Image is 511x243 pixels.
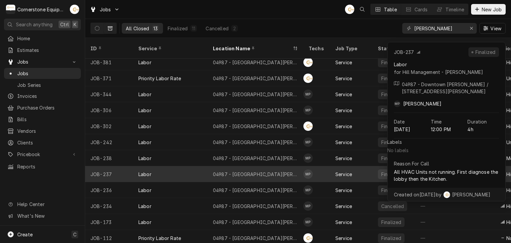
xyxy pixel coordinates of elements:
[17,116,78,123] span: Bills
[206,25,228,32] div: Cancelled
[17,212,77,219] span: What's New
[303,201,313,211] div: Matthew Pennington's Avatar
[4,137,81,148] a: Clients
[415,214,495,230] div: —
[381,155,402,162] div: Finalized
[357,4,368,15] button: Open search
[394,101,401,107] div: Matthew Pennington's Avatar
[381,59,402,66] div: Finalized
[466,23,477,34] button: Erase input
[138,59,151,66] div: Labor
[479,23,506,34] button: View
[4,210,81,221] a: Go to What's New
[138,139,151,146] div: Labor
[431,118,442,125] p: Time
[381,203,405,210] div: Cancelled
[17,232,33,237] span: Create
[138,235,181,242] div: Priority Labor Rate
[415,198,495,214] div: —
[394,160,429,167] p: Reason For Call
[17,163,78,170] span: Reports
[335,59,352,66] div: Service
[85,182,133,198] div: JOB-236
[4,19,81,30] button: Search anythingCtrlK
[85,86,133,102] div: JOB-344
[4,149,81,160] a: Go to Pricebook
[138,155,151,162] div: Labor
[394,168,499,182] p: All HVAC Units not running. First diagnose the lobby then the Kitchen.
[213,155,298,162] div: 04987 - [GEOGRAPHIC_DATA][PERSON_NAME]
[4,102,81,113] a: Purchase Orders
[303,185,313,195] div: Matthew Pennington's Avatar
[213,219,298,226] div: 04987 - [GEOGRAPHIC_DATA][PERSON_NAME]
[467,118,487,125] p: Duration
[394,61,407,68] div: Labor
[17,35,78,42] span: Home
[345,5,354,14] div: AB
[303,106,313,115] div: Matthew Pennington's Avatar
[213,45,291,52] div: Location Name
[85,70,133,86] div: JOB-371
[17,151,68,158] span: Pricebook
[471,4,506,15] button: New Job
[6,5,15,14] div: Cornerstone Equipment Repair, LLC's Avatar
[213,171,298,178] div: 04987 - [GEOGRAPHIC_DATA][PERSON_NAME]
[213,59,298,66] div: 04987 - [GEOGRAPHIC_DATA][PERSON_NAME]
[4,125,81,136] a: Vendors
[4,56,81,67] a: Go to Jobs
[85,118,133,134] div: JOB-302
[74,21,77,28] span: K
[17,6,66,13] div: Cornerstone Equipment Repair, LLC
[213,107,298,114] div: 04987 - [GEOGRAPHIC_DATA][PERSON_NAME]
[394,118,405,125] p: Date
[138,203,151,210] div: Labor
[443,191,450,198] div: AB
[381,187,402,194] div: Finalized
[4,114,81,125] a: Bills
[303,74,313,83] div: Andrew Buigues's Avatar
[335,155,352,162] div: Service
[335,75,352,82] div: Service
[335,91,352,98] div: Service
[381,171,402,178] div: Finalized
[233,25,237,32] div: 2
[303,122,313,131] div: AB
[303,201,313,211] div: MP
[4,80,81,91] a: Job Series
[138,187,151,194] div: Labor
[85,198,133,214] div: JOB-234
[4,45,81,56] a: Estimates
[17,82,78,89] span: Job Series
[85,102,133,118] div: JOB-306
[153,25,158,32] div: 13
[16,21,53,28] span: Search anything
[394,101,401,107] div: MP
[345,5,354,14] div: Andrew Buigues's Avatar
[303,137,313,147] div: MP
[335,139,352,146] div: Service
[213,75,298,82] div: 04987 - [GEOGRAPHIC_DATA][PERSON_NAME]
[445,6,464,13] div: Timeline
[378,45,410,52] div: State
[303,153,313,163] div: MP
[138,91,151,98] div: Labor
[85,54,133,70] div: JOB-381
[303,74,313,83] div: AB
[303,233,313,243] div: Andrew Buigues's Avatar
[414,23,464,34] input: Keyword search
[17,104,78,111] span: Purchase Orders
[138,219,151,226] div: Labor
[381,139,402,146] div: Finalized
[394,191,441,198] span: Created on [DATE] by
[467,126,473,133] p: 4h
[17,201,77,208] span: Help Center
[213,139,298,146] div: 04987 - [GEOGRAPHIC_DATA][PERSON_NAME]
[443,191,450,198] div: Andrew Buigues's Avatar
[303,217,313,227] div: MP
[480,6,503,13] span: New Job
[17,47,78,54] span: Estimates
[335,219,352,226] div: Service
[213,91,298,98] div: 04987 - [GEOGRAPHIC_DATA][PERSON_NAME]
[335,235,352,242] div: Service
[17,139,78,146] span: Clients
